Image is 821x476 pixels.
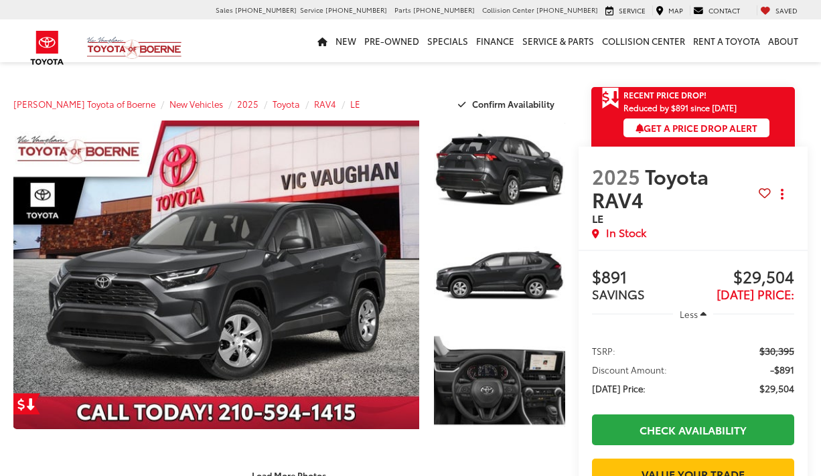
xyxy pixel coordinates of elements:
[451,92,565,116] button: Confirm Availability
[759,344,794,358] span: $30,395
[636,121,757,135] span: Get a Price Drop Alert
[764,19,802,62] a: About
[775,5,798,15] span: Saved
[300,5,323,15] span: Service
[169,98,223,110] a: New Vehicles
[591,87,796,103] a: Get Price Drop Alert Recent Price Drop!
[86,36,182,60] img: Vic Vaughan Toyota of Boerne
[606,225,646,240] span: In Stock
[592,285,645,303] span: SAVINGS
[394,5,411,15] span: Parts
[592,363,667,376] span: Discount Amount:
[592,210,603,226] span: LE
[235,5,297,15] span: [PHONE_NUMBER]
[331,19,360,62] a: New
[602,5,649,16] a: Service
[313,19,331,62] a: Home
[22,26,72,70] img: Toyota
[602,87,619,110] span: Get Price Drop Alert
[693,268,794,288] span: $29,504
[592,344,615,358] span: TSRP:
[433,330,566,430] img: 2025 Toyota RAV4 LE
[9,120,423,430] img: 2025 Toyota RAV4 LE
[592,161,640,190] span: 2025
[771,183,794,206] button: Actions
[598,19,689,62] a: Collision Center
[434,226,565,324] a: Expand Photo 2
[13,121,419,429] a: Expand Photo 0
[472,98,554,110] span: Confirm Availability
[13,98,155,110] a: [PERSON_NAME] Toyota of Boerne
[673,302,713,326] button: Less
[434,331,565,430] a: Expand Photo 3
[592,414,794,445] a: Check Availability
[592,161,708,214] span: Toyota RAV4
[652,5,686,16] a: Map
[314,98,336,110] a: RAV4
[13,393,40,414] a: Get Price Drop Alert
[708,5,740,15] span: Contact
[434,121,565,219] a: Expand Photo 1
[536,5,598,15] span: [PHONE_NUMBER]
[350,98,360,110] a: LE
[360,19,423,62] a: Pre-Owned
[757,5,801,16] a: My Saved Vehicles
[680,308,698,320] span: Less
[781,189,783,200] span: dropdown dots
[592,268,693,288] span: $891
[325,5,387,15] span: [PHONE_NUMBER]
[717,285,794,303] span: [DATE] Price:
[623,103,770,112] span: Reduced by $891 since [DATE]
[482,5,534,15] span: Collision Center
[690,5,743,16] a: Contact
[759,382,794,395] span: $29,504
[668,5,683,15] span: Map
[518,19,598,62] a: Service & Parts: Opens in a new tab
[770,363,794,376] span: -$891
[623,89,706,100] span: Recent Price Drop!
[433,225,566,325] img: 2025 Toyota RAV4 LE
[619,5,646,15] span: Service
[216,5,233,15] span: Sales
[413,5,475,15] span: [PHONE_NUMBER]
[423,19,472,62] a: Specials
[472,19,518,62] a: Finance
[592,382,646,395] span: [DATE] Price:
[433,120,566,220] img: 2025 Toyota RAV4 LE
[273,98,300,110] a: Toyota
[237,98,258,110] a: 2025
[689,19,764,62] a: Rent a Toyota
